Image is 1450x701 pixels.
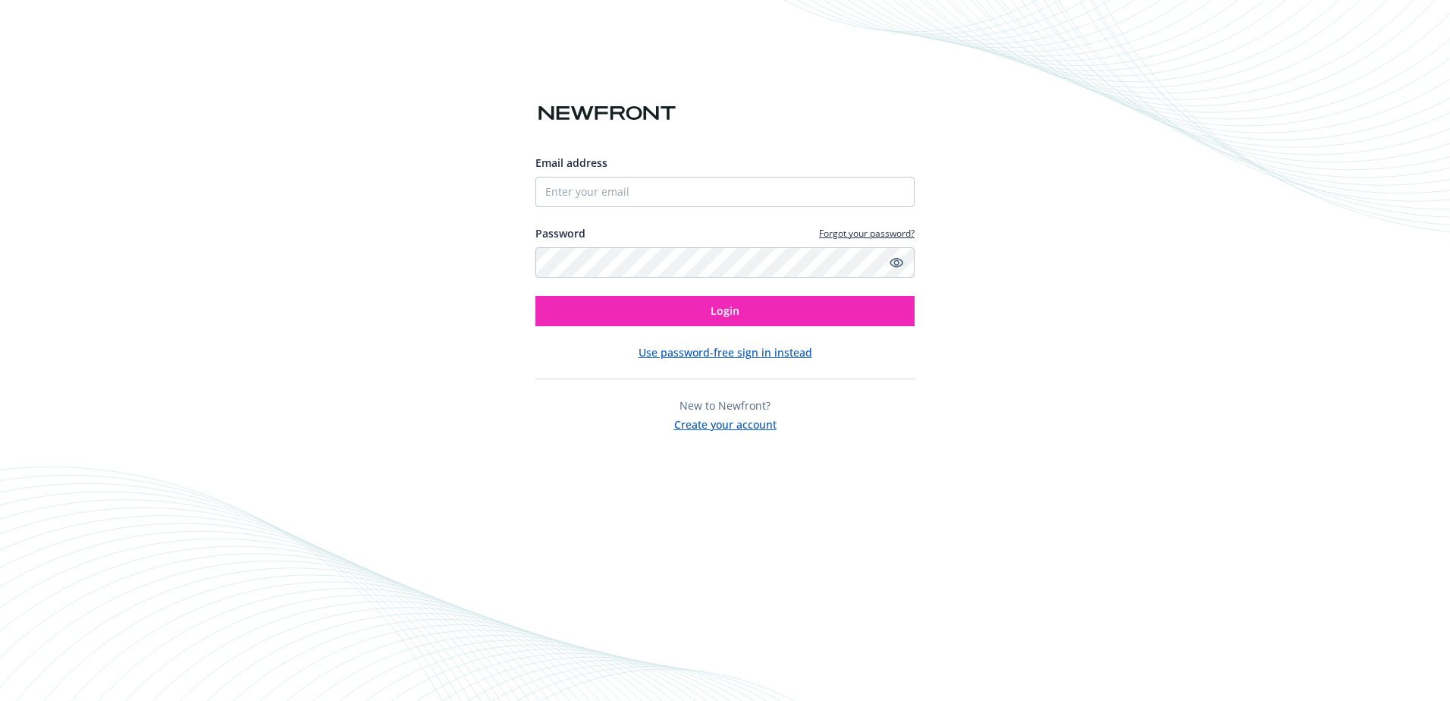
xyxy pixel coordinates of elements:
[711,303,739,318] span: Login
[679,398,771,413] span: New to Newfront?
[535,177,915,207] input: Enter your email
[535,100,679,127] img: Newfront logo
[535,225,585,241] label: Password
[674,413,777,432] button: Create your account
[535,296,915,326] button: Login
[535,247,915,278] input: Enter your password
[819,227,915,240] a: Forgot your password?
[535,156,607,170] span: Email address
[887,253,905,272] a: Show password
[639,344,812,360] button: Use password-free sign in instead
